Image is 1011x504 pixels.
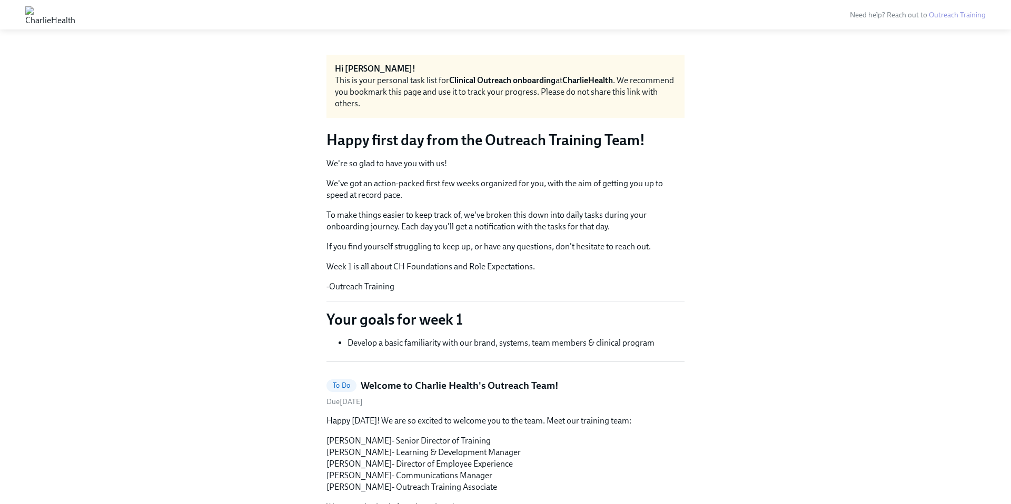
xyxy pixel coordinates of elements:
p: Week 1 is all about CH Foundations and Role Expectations. [326,261,685,273]
p: [PERSON_NAME]- Senior Director of Training [PERSON_NAME]- Learning & Development Manager [PERSON_... [326,435,685,493]
span: To Do [326,381,356,389]
a: To DoWelcome to Charlie Health's Outreach Team!Due[DATE] [326,379,685,407]
p: -Outreach Training [326,281,685,293]
h3: Happy first day from the Outreach Training Team! [326,130,685,149]
span: Wednesday, October 8th 2025, 10:00 am [326,397,363,406]
img: CharlieHealth [25,6,75,23]
strong: Hi [PERSON_NAME]! [335,64,415,74]
div: This is your personal task list for at . We recommend you bookmark this page and use it to track ... [335,75,676,109]
a: Outreach Training [929,11,986,19]
h5: Welcome to Charlie Health's Outreach Team! [361,379,559,392]
strong: Clinical Outreach onboarding [449,75,556,85]
p: To make things easier to keep track of, we've broken this down into daily tasks during your onboa... [326,209,685,233]
p: Happy [DATE]! We are so excited to welcome you to the team. Meet our training team: [326,415,685,427]
p: Your goals for week 1 [326,310,685,329]
p: If you find yourself struggling to keep up, or have any questions, don't hesitate to reach out. [326,241,685,253]
strong: CharlieHealth [562,75,613,85]
p: We're so glad to have you with us! [326,158,685,169]
p: We've got an action-packed first few weeks organized for you, with the aim of getting you up to s... [326,178,685,201]
span: Need help? Reach out to [850,11,986,19]
li: Develop a basic familiarity with our brand, systems, team members & clinical program [348,337,685,349]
